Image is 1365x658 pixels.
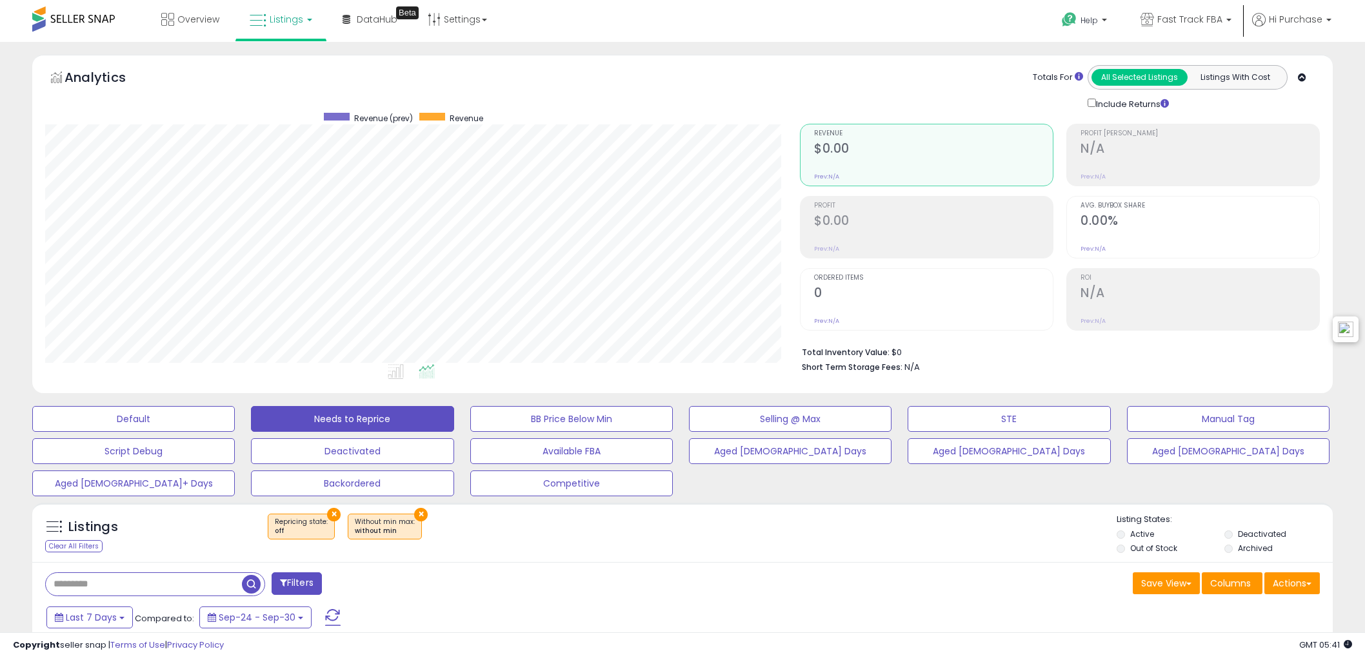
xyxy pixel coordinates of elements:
[1238,543,1273,554] label: Archived
[689,406,892,432] button: Selling @ Max
[327,508,341,521] button: ×
[1202,572,1262,594] button: Columns
[45,540,103,552] div: Clear All Filters
[13,639,60,651] strong: Copyright
[1127,438,1330,464] button: Aged [DEMOGRAPHIC_DATA] Days
[814,275,1053,282] span: Ordered Items
[355,527,415,536] div: without min
[814,285,1053,303] h2: 0
[167,639,224,651] a: Privacy Policy
[13,639,224,652] div: seller snap | |
[199,606,312,628] button: Sep-24 - Sep-30
[470,438,673,464] button: Available FBA
[1338,322,1353,337] img: icon48.png
[1187,69,1283,86] button: Listings With Cost
[68,518,118,536] h5: Listings
[135,612,194,624] span: Compared to:
[450,113,483,124] span: Revenue
[65,68,151,90] h5: Analytics
[46,606,133,628] button: Last 7 Days
[1133,572,1200,594] button: Save View
[814,202,1053,209] span: Profit
[396,6,419,19] div: Tooltip anchor
[66,611,117,624] span: Last 7 Days
[1238,528,1286,539] label: Deactivated
[1130,528,1154,539] label: Active
[802,347,890,358] b: Total Inventory Value:
[354,113,413,124] span: Revenue (prev)
[814,173,839,180] small: Prev: N/A
[1078,96,1184,111] div: Include Returns
[470,406,673,432] button: BB Price Below Min
[1081,245,1106,253] small: Prev: N/A
[1252,13,1331,42] a: Hi Purchase
[1081,285,1319,303] h2: N/A
[1061,12,1077,28] i: Get Help
[1269,13,1322,26] span: Hi Purchase
[177,13,219,26] span: Overview
[908,406,1110,432] button: STE
[1117,514,1333,526] p: Listing States:
[1081,202,1319,209] span: Avg. Buybox Share
[270,13,303,26] span: Listings
[904,361,920,373] span: N/A
[1210,577,1251,590] span: Columns
[689,438,892,464] button: Aged [DEMOGRAPHIC_DATA] Days
[251,470,453,496] button: Backordered
[1033,72,1083,84] div: Totals For
[1091,69,1188,86] button: All Selected Listings
[1081,141,1319,159] h2: N/A
[802,344,1310,359] li: $0
[272,572,322,595] button: Filters
[32,470,235,496] button: Aged [DEMOGRAPHIC_DATA]+ Days
[414,508,428,521] button: ×
[110,639,165,651] a: Terms of Use
[470,470,673,496] button: Competitive
[814,245,839,253] small: Prev: N/A
[219,611,295,624] span: Sep-24 - Sep-30
[814,213,1053,231] h2: $0.00
[357,13,397,26] span: DataHub
[908,438,1110,464] button: Aged [DEMOGRAPHIC_DATA] Days
[275,527,328,536] div: off
[1051,2,1120,42] a: Help
[32,406,235,432] button: Default
[251,438,453,464] button: Deactivated
[1081,173,1106,180] small: Prev: N/A
[1081,317,1106,325] small: Prev: N/A
[1081,130,1319,137] span: Profit [PERSON_NAME]
[251,406,453,432] button: Needs to Reprice
[32,438,235,464] button: Script Debug
[275,517,328,536] span: Repricing state :
[1264,572,1320,594] button: Actions
[814,141,1053,159] h2: $0.00
[814,317,839,325] small: Prev: N/A
[355,517,415,536] span: Without min max :
[1081,213,1319,231] h2: 0.00%
[1081,275,1319,282] span: ROI
[1299,639,1352,651] span: 2025-10-8 05:41 GMT
[1130,543,1177,554] label: Out of Stock
[1157,13,1222,26] span: Fast Track FBA
[814,130,1053,137] span: Revenue
[1081,15,1098,26] span: Help
[802,362,902,373] b: Short Term Storage Fees:
[1127,406,1330,432] button: Manual Tag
